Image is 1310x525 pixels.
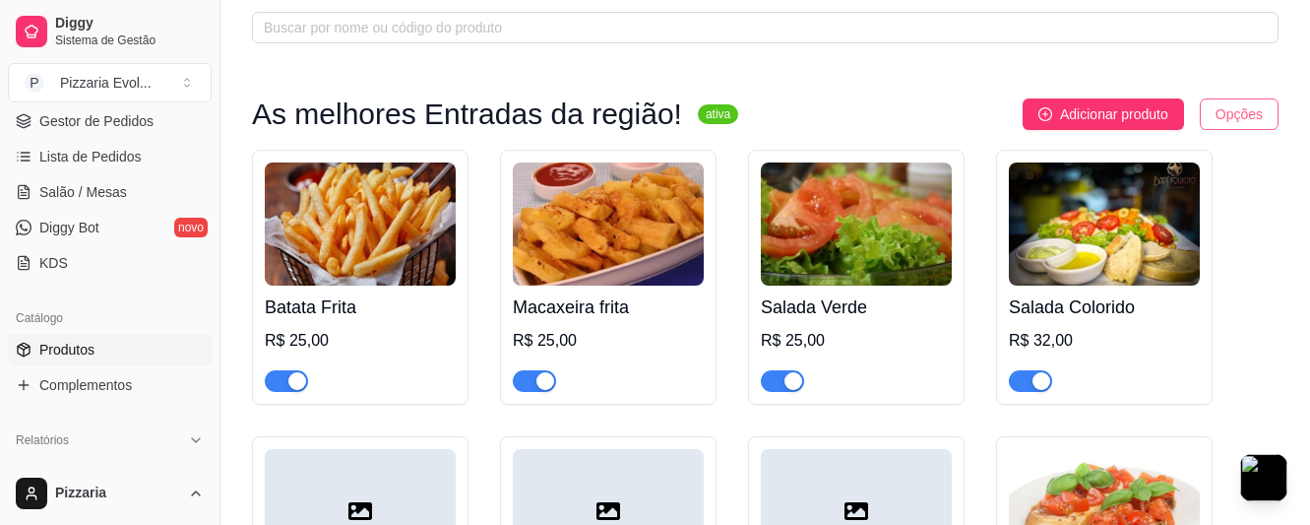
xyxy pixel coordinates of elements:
[39,253,68,273] span: KDS
[698,104,738,124] sup: ativa
[8,63,212,102] button: Select a team
[39,111,154,131] span: Gestor de Pedidos
[1009,163,1200,286] img: product-image
[761,163,952,286] img: product-image
[252,102,682,126] h3: As melhores Entradas da região!
[1009,294,1200,321] h4: Salada Colorido
[1200,98,1279,130] button: Opções
[513,329,704,353] div: R$ 25,00
[8,334,212,365] a: Produtos
[8,141,212,172] a: Lista de Pedidos
[39,218,99,237] span: Diggy Bot
[55,33,204,48] span: Sistema de Gestão
[55,485,180,502] span: Pizzaria
[264,17,1251,38] input: Buscar por nome ou código do produto
[8,212,212,243] a: Diggy Botnovo
[8,8,212,55] a: DiggySistema de Gestão
[513,294,704,321] h4: Macaxeira frita
[761,329,952,353] div: R$ 25,00
[761,294,952,321] h4: Salada Verde
[39,375,132,395] span: Complementos
[8,369,212,401] a: Complementos
[1060,103,1168,125] span: Adicionar produto
[60,73,152,93] div: Pizzaria Evol ...
[8,456,212,488] a: Relatórios de vendas
[16,432,69,448] span: Relatórios
[1216,103,1263,125] span: Opções
[8,302,212,334] div: Catálogo
[25,73,44,93] span: P
[39,182,127,202] span: Salão / Mesas
[39,340,94,360] span: Produtos
[39,147,142,166] span: Lista de Pedidos
[1023,98,1184,130] button: Adicionar produto
[55,15,204,33] span: Diggy
[1009,329,1200,353] div: R$ 32,00
[265,294,456,321] h4: Batata Frita
[265,163,456,286] img: product-image
[8,176,212,208] a: Salão / Mesas
[265,329,456,353] div: R$ 25,00
[8,470,212,517] button: Pizzaria
[1038,107,1052,121] span: plus-circle
[8,247,212,279] a: KDS
[8,105,212,137] a: Gestor de Pedidos
[513,163,704,286] img: product-image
